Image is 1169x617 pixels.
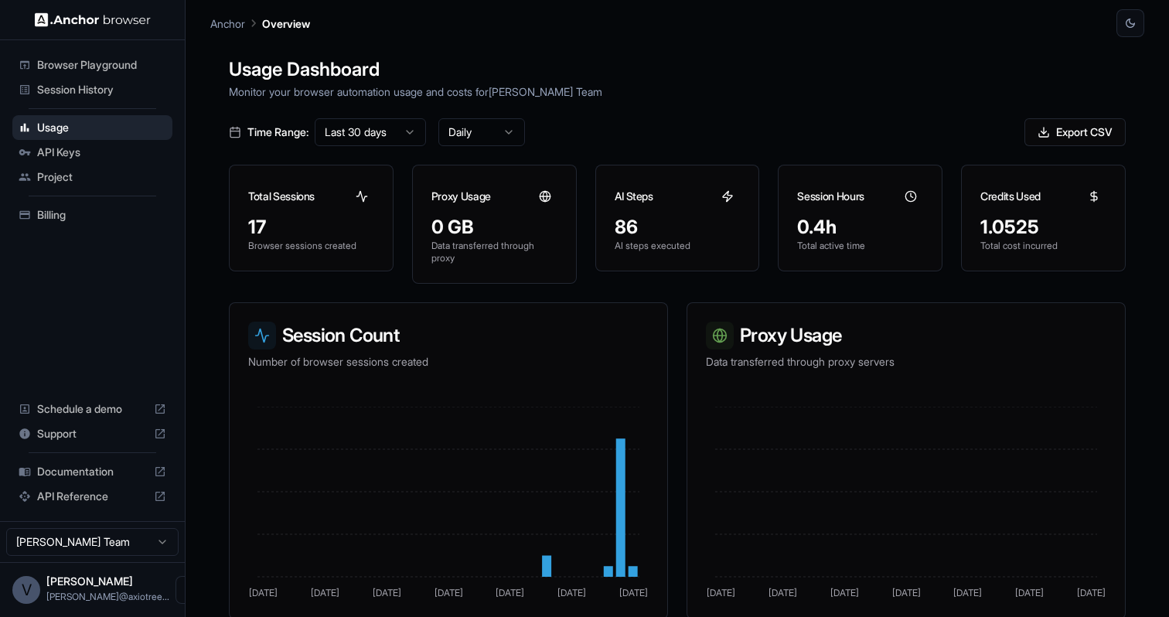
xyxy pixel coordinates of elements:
h3: AI Steps [615,189,653,204]
tspan: [DATE] [311,587,339,598]
tspan: [DATE] [1077,587,1106,598]
tspan: [DATE] [707,587,735,598]
tspan: [DATE] [619,587,648,598]
p: Overview [262,15,310,32]
span: Project [37,169,166,185]
div: Browser Playground [12,53,172,77]
div: Documentation [12,459,172,484]
p: Monitor your browser automation usage and costs for [PERSON_NAME] Team [229,84,1126,100]
tspan: [DATE] [249,587,278,598]
p: Browser sessions created [248,240,374,252]
span: vipin@axiotree.com [46,591,169,602]
div: V [12,576,40,604]
tspan: [DATE] [435,587,463,598]
div: Project [12,165,172,189]
div: 0 GB [431,215,557,240]
div: Support [12,421,172,446]
h3: Session Count [248,322,649,349]
div: 1.0525 [980,215,1106,240]
button: Export CSV [1024,118,1126,146]
h3: Proxy Usage [431,189,491,204]
h3: Proxy Usage [706,322,1106,349]
div: API Keys [12,140,172,165]
p: Number of browser sessions created [248,354,649,370]
div: 0.4h [797,215,923,240]
div: 17 [248,215,374,240]
span: API Keys [37,145,166,160]
p: Data transferred through proxy [431,240,557,264]
tspan: [DATE] [1015,587,1044,598]
h3: Credits Used [980,189,1041,204]
span: Usage [37,120,166,135]
h3: Total Sessions [248,189,315,204]
p: Anchor [210,15,245,32]
p: Total active time [797,240,923,252]
span: Browser Playground [37,57,166,73]
div: Billing [12,203,172,227]
tspan: [DATE] [557,587,586,598]
img: Anchor Logo [35,12,151,27]
p: Total cost incurred [980,240,1106,252]
div: Session History [12,77,172,102]
div: Schedule a demo [12,397,172,421]
span: Vipin Tanna [46,574,133,588]
div: API Reference [12,484,172,509]
tspan: [DATE] [373,587,401,598]
span: Billing [37,207,166,223]
span: Session History [37,82,166,97]
span: API Reference [37,489,148,504]
div: Usage [12,115,172,140]
p: AI steps executed [615,240,741,252]
h1: Usage Dashboard [229,56,1126,84]
span: Time Range: [247,124,308,140]
span: Documentation [37,464,148,479]
tspan: [DATE] [769,587,797,598]
tspan: [DATE] [830,587,859,598]
h3: Session Hours [797,189,864,204]
tspan: [DATE] [496,587,524,598]
div: 86 [615,215,741,240]
tspan: [DATE] [892,587,921,598]
span: Schedule a demo [37,401,148,417]
span: Support [37,426,148,441]
button: Open menu [176,576,203,604]
nav: breadcrumb [210,15,310,32]
p: Data transferred through proxy servers [706,354,1106,370]
tspan: [DATE] [953,587,982,598]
